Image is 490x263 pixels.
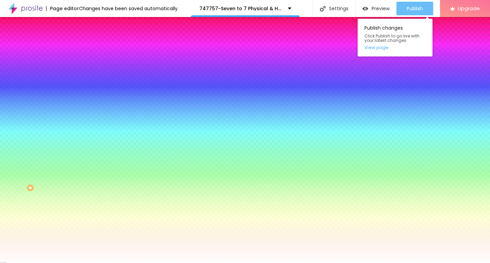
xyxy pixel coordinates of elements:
span: Publish [407,6,423,11]
img: Icone [320,6,326,12]
img: view-1.svg [362,6,368,12]
div: Page editor [46,6,79,11]
a: View page [364,45,426,50]
span: Preview [372,6,390,11]
span: Click Publish to go live with your latest changes. [364,34,426,43]
button: Preview [356,2,396,15]
div: Changes have been saved automatically [79,6,178,11]
div: Publish changes [358,19,432,56]
p: 747757-Seven to 7 Physical & Hand Therapy [199,6,283,11]
button: Publish [396,2,433,15]
span: Upgrade [458,5,480,11]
